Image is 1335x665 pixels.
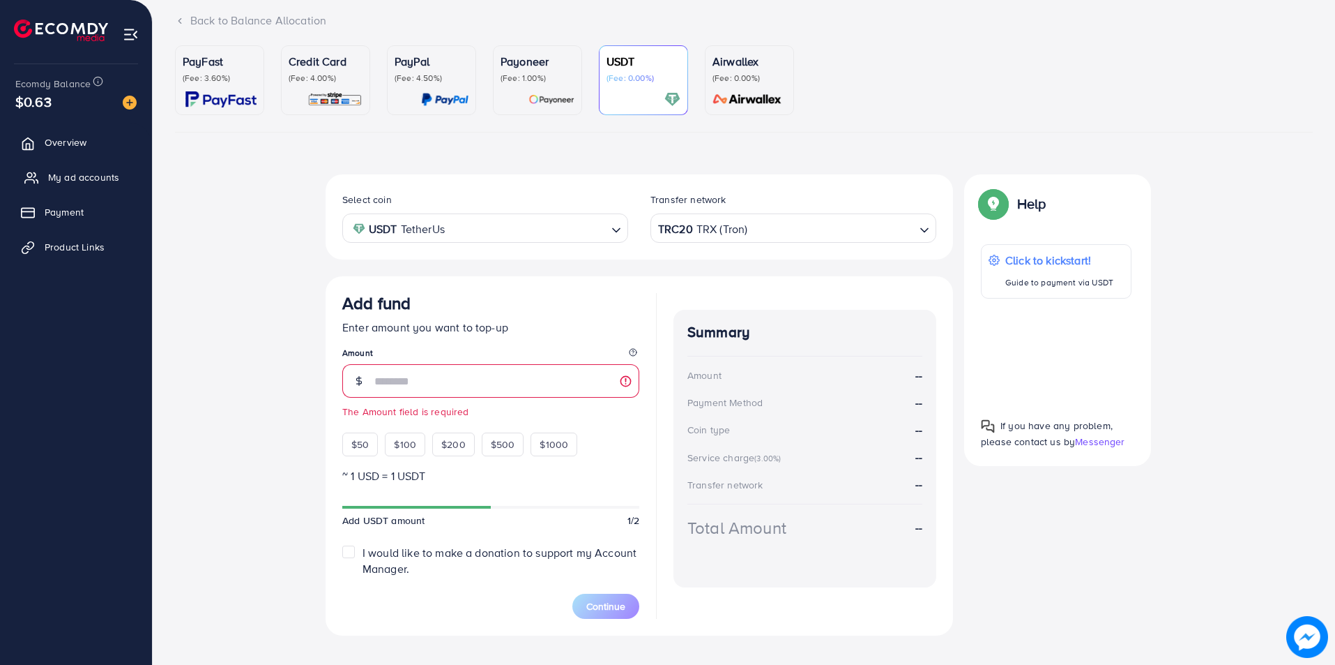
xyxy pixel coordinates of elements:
[183,73,257,84] p: (Fee: 3.60%)
[342,193,392,207] label: Select coin
[915,449,922,465] strong: --
[687,396,763,410] div: Payment Method
[491,438,515,451] span: $500
[15,77,91,91] span: Ecomdy Balance
[981,419,1113,449] span: If you have any problem, please contact us by
[45,205,84,219] span: Payment
[650,214,936,242] div: Search for option
[749,218,914,239] input: Search for option
[10,128,142,156] a: Overview
[981,419,995,433] img: Popup guide
[687,451,785,465] div: Service charge
[421,91,468,107] img: card
[123,96,137,110] img: image
[342,293,411,313] h3: Add fund
[708,91,786,107] img: card
[289,73,363,84] p: (Fee: 4.00%)
[1005,274,1113,291] p: Guide to payment via USDT
[10,233,142,261] a: Product Links
[342,514,425,528] span: Add USDT amount
[10,198,142,226] a: Payment
[1017,195,1046,212] p: Help
[1005,252,1113,269] p: Click to kickstart!
[915,422,922,438] strong: --
[572,594,639,619] button: Continue
[395,53,468,70] p: PayPal
[342,214,628,242] div: Search for option
[183,53,257,70] p: PayFast
[915,368,922,384] strong: --
[687,478,763,492] div: Transfer network
[501,73,574,84] p: (Fee: 1.00%)
[185,91,257,107] img: card
[540,438,568,451] span: $1000
[981,191,1006,216] img: Popup guide
[449,218,606,239] input: Search for option
[915,520,922,536] strong: --
[687,324,922,341] h4: Summary
[351,438,369,451] span: $50
[175,13,1313,29] div: Back to Balance Allocation
[915,395,922,411] strong: --
[45,240,105,254] span: Product Links
[501,53,574,70] p: Payoneer
[687,368,722,382] div: Amount
[650,193,726,207] label: Transfer network
[528,91,574,107] img: card
[342,405,639,419] small: The Amount field is required
[353,223,365,235] img: coin
[289,53,363,70] p: Credit Card
[363,545,636,576] span: I would like to make a donation to support my Account Manager.
[369,219,397,239] strong: USDT
[607,53,680,70] p: USDT
[627,514,639,528] span: 1/2
[1075,435,1124,449] span: Messenger
[307,91,363,107] img: card
[45,135,86,149] span: Overview
[712,73,786,84] p: (Fee: 0.00%)
[342,347,639,364] legend: Amount
[123,27,139,43] img: menu
[687,516,786,540] div: Total Amount
[664,91,680,107] img: card
[712,53,786,70] p: Airwallex
[394,438,416,451] span: $100
[441,438,466,451] span: $200
[1286,616,1328,658] img: image
[10,163,142,191] a: My ad accounts
[395,73,468,84] p: (Fee: 4.50%)
[15,91,52,112] span: $0.63
[586,599,625,613] span: Continue
[48,170,119,184] span: My ad accounts
[687,423,730,437] div: Coin type
[607,73,680,84] p: (Fee: 0.00%)
[658,219,693,239] strong: TRC20
[342,319,639,336] p: Enter amount you want to top-up
[401,219,445,239] span: TetherUs
[14,20,108,41] img: logo
[342,468,639,484] p: ~ 1 USD = 1 USDT
[754,453,781,464] small: (3.00%)
[915,477,922,492] strong: --
[696,219,748,239] span: TRX (Tron)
